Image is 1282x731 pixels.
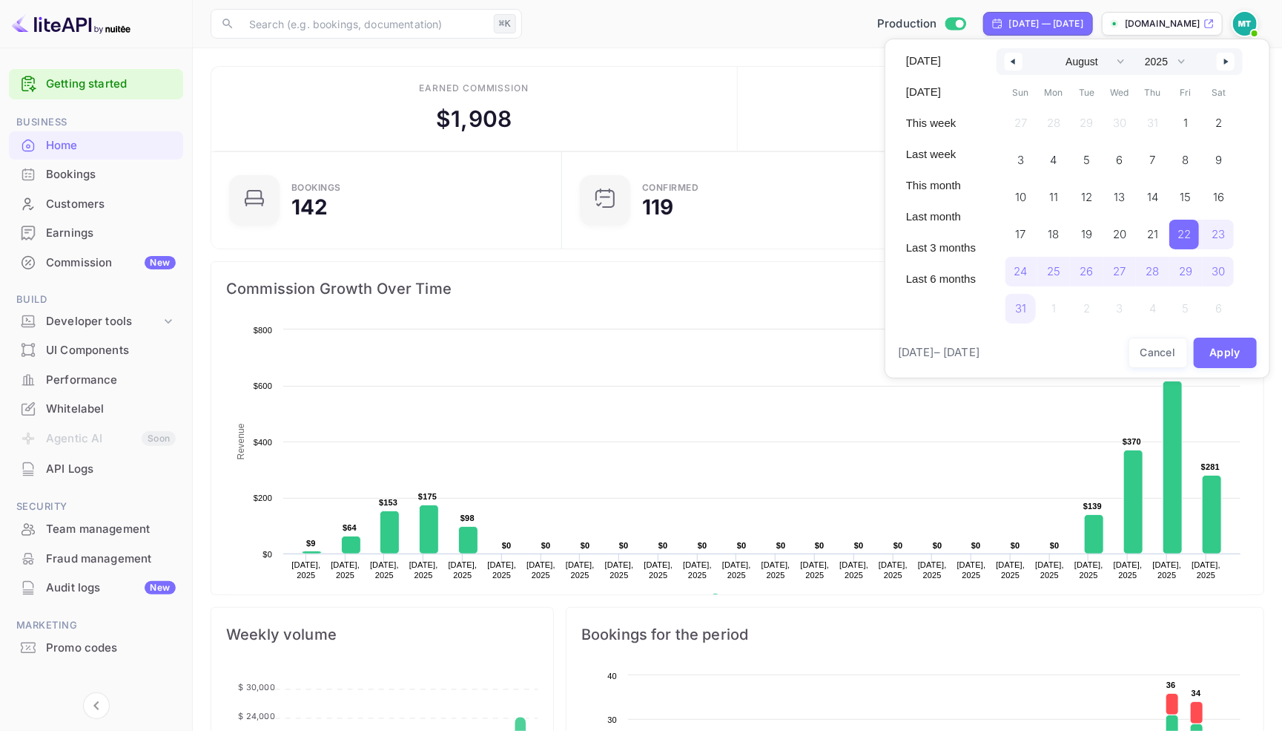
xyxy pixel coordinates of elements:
span: Tue [1070,81,1103,105]
span: 13 [1114,184,1126,211]
button: 19 [1070,216,1103,246]
button: 25 [1037,253,1071,283]
button: 3 [1004,142,1037,171]
button: 27 [1103,253,1137,283]
button: This week [897,111,985,136]
button: 21 [1136,216,1169,246]
span: Mon [1037,81,1071,105]
span: Thu [1136,81,1169,105]
span: 3 [1017,147,1024,174]
button: 8 [1169,142,1203,171]
span: 18 [1048,221,1060,248]
button: 2 [1203,105,1236,134]
span: 2 [1215,110,1222,137]
button: 14 [1136,179,1169,209]
span: 9 [1215,147,1222,174]
button: 26 [1070,253,1103,283]
button: Last 3 months [897,235,985,260]
span: 6 [1117,147,1123,174]
button: 1 [1169,105,1203,134]
span: Sat [1203,81,1236,105]
span: 23 [1212,221,1226,248]
button: 6 [1103,142,1137,171]
button: 16 [1203,179,1236,209]
button: Last week [897,142,985,167]
button: 4 [1037,142,1071,171]
button: 17 [1004,216,1037,246]
span: 4 [1051,147,1057,174]
button: Last month [897,204,985,229]
span: 10 [1015,184,1026,211]
span: 17 [1015,221,1025,248]
button: 5 [1070,142,1103,171]
span: 28 [1146,258,1160,285]
button: Cancel [1129,338,1188,368]
span: 11 [1049,184,1058,211]
button: [DATE] [897,79,985,105]
button: 28 [1136,253,1169,283]
span: 30 [1212,258,1226,285]
button: 18 [1037,216,1071,246]
span: 25 [1047,258,1060,285]
button: 10 [1004,179,1037,209]
button: 20 [1103,216,1137,246]
button: 9 [1203,142,1236,171]
span: 24 [1014,258,1027,285]
span: 12 [1081,184,1092,211]
span: 5 [1083,147,1090,174]
button: Apply [1194,338,1258,368]
button: 12 [1070,179,1103,209]
span: 14 [1147,184,1158,211]
button: 31 [1004,290,1037,320]
span: 19 [1081,221,1092,248]
button: 15 [1169,179,1203,209]
button: 24 [1004,253,1037,283]
span: 27 [1114,258,1126,285]
span: Sun [1004,81,1037,105]
span: [DATE] – [DATE] [898,344,979,361]
span: 16 [1213,184,1224,211]
button: 23 [1203,216,1236,246]
button: 30 [1203,253,1236,283]
button: 7 [1136,142,1169,171]
button: 11 [1037,179,1071,209]
span: 20 [1113,221,1126,248]
button: 13 [1103,179,1137,209]
button: 22 [1169,216,1203,246]
span: 21 [1147,221,1158,248]
span: 15 [1180,184,1192,211]
span: 26 [1080,258,1094,285]
span: 22 [1177,221,1191,248]
span: Wed [1103,81,1137,105]
button: This month [897,173,985,198]
button: [DATE] [897,48,985,73]
button: Last 6 months [897,266,985,292]
button: 29 [1169,253,1203,283]
span: 8 [1183,147,1189,174]
span: Fri [1169,81,1203,105]
span: 29 [1179,258,1192,285]
span: 7 [1150,147,1156,174]
span: 1 [1183,110,1188,137]
span: 31 [1015,295,1026,322]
